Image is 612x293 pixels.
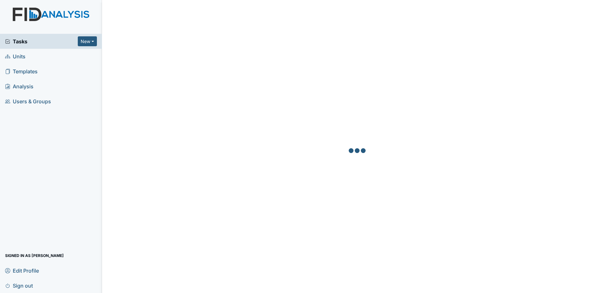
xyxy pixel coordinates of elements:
[5,66,38,76] span: Templates
[5,96,51,106] span: Users & Groups
[5,251,64,260] span: Signed in as [PERSON_NAME]
[5,51,25,61] span: Units
[78,36,97,46] button: New
[5,81,33,91] span: Analysis
[5,266,39,275] span: Edit Profile
[5,38,78,45] a: Tasks
[5,281,33,290] span: Sign out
